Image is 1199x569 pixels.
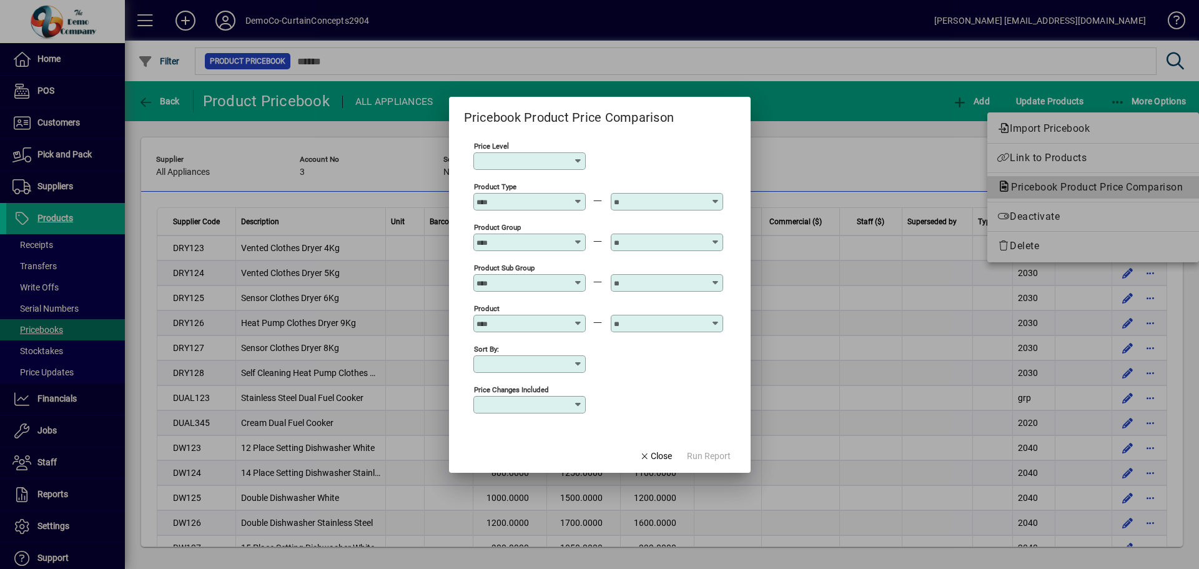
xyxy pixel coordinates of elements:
[474,263,535,272] mat-label: Product Sub Group
[474,182,516,190] mat-label: Product Type
[474,141,509,150] mat-label: Price Level
[474,385,549,393] mat-label: Price Changes Included
[634,445,677,468] button: Close
[474,304,500,312] mat-label: Product
[449,97,689,127] h2: Pricebook Product Price Comparison
[474,222,521,231] mat-label: Product Group
[474,344,499,353] mat-label: Sort by:
[639,450,672,463] span: Close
